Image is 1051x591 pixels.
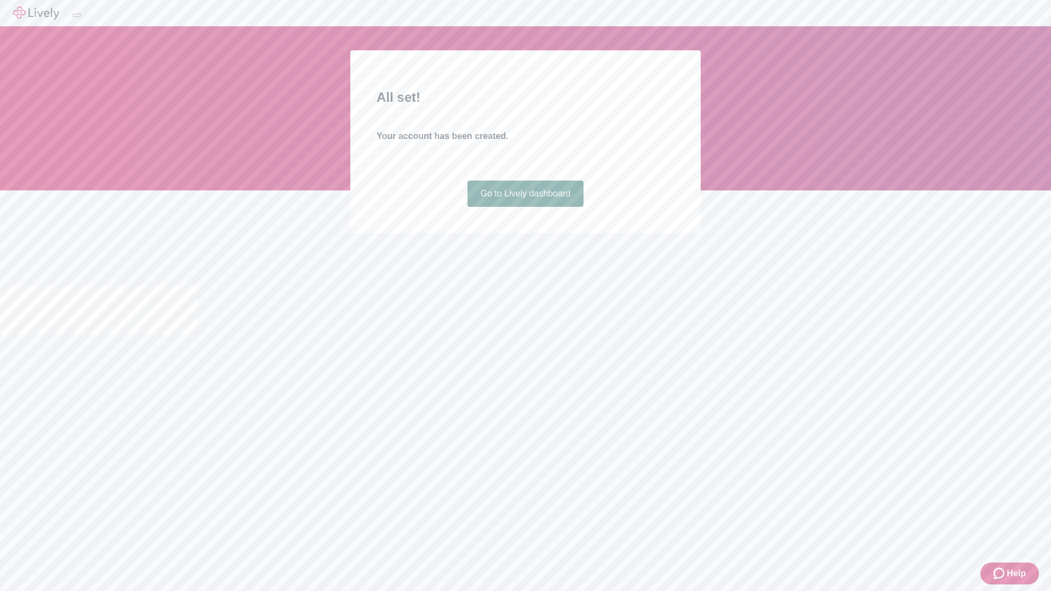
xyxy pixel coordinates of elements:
[72,14,81,17] button: Log out
[467,181,584,207] a: Go to Lively dashboard
[377,88,674,107] h2: All set!
[1007,567,1026,580] span: Help
[13,7,59,20] img: Lively
[994,567,1007,580] svg: Zendesk support icon
[980,563,1039,584] button: Zendesk support iconHelp
[377,130,674,143] h4: Your account has been created.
